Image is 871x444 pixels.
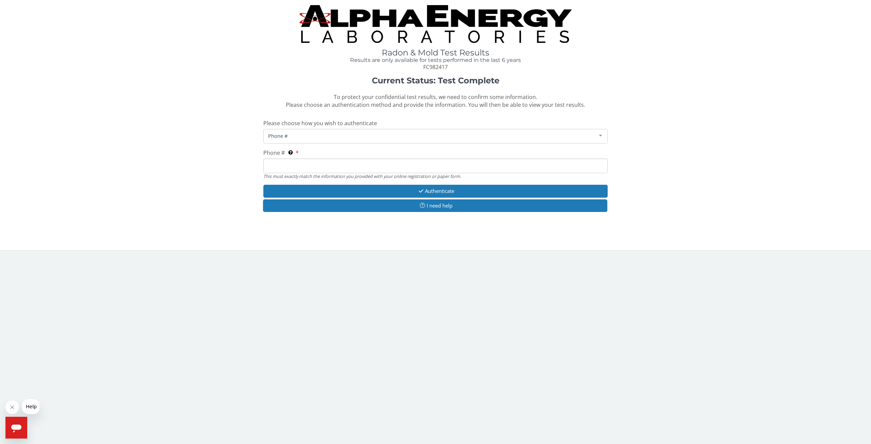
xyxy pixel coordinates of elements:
[263,48,608,57] h1: Radon & Mold Test Results
[263,185,608,197] button: Authenticate
[263,57,608,63] h4: Results are only available for tests performed in the last 6 years
[299,5,572,43] img: TightCrop.jpg
[372,76,499,85] strong: Current Status: Test Complete
[5,400,19,414] iframe: Close message
[423,63,448,71] span: FC982417
[266,132,594,139] span: Phone #
[263,199,607,212] button: I need help
[263,119,377,127] span: Please choose how you wish to authenticate
[5,417,27,439] iframe: Button to launch messaging window
[22,399,40,414] iframe: Message from company
[263,149,285,157] span: Phone #
[286,93,585,109] span: To protect your confidential test results, we need to confirm some information. Please choose an ...
[263,173,608,179] div: This must exactly match the information you provided with your online registration or paper form.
